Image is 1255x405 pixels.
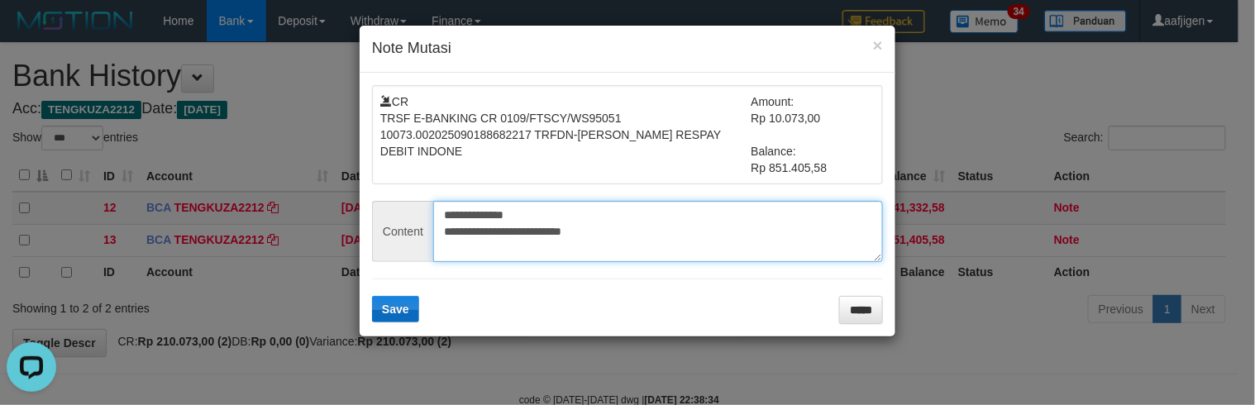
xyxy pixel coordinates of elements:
button: Open LiveChat chat widget [7,7,56,56]
button: Save [372,296,419,322]
h4: Note Mutasi [372,38,883,60]
span: Save [382,303,409,316]
span: Content [372,201,433,262]
td: CR TRSF E-BANKING CR 0109/FTSCY/WS95051 10073.002025090188682217 TRFDN-[PERSON_NAME] RESPAY DEBIT... [380,93,752,176]
td: Amount: Rp 10.073,00 Balance: Rp 851.405,58 [752,93,876,176]
button: × [873,36,883,54]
